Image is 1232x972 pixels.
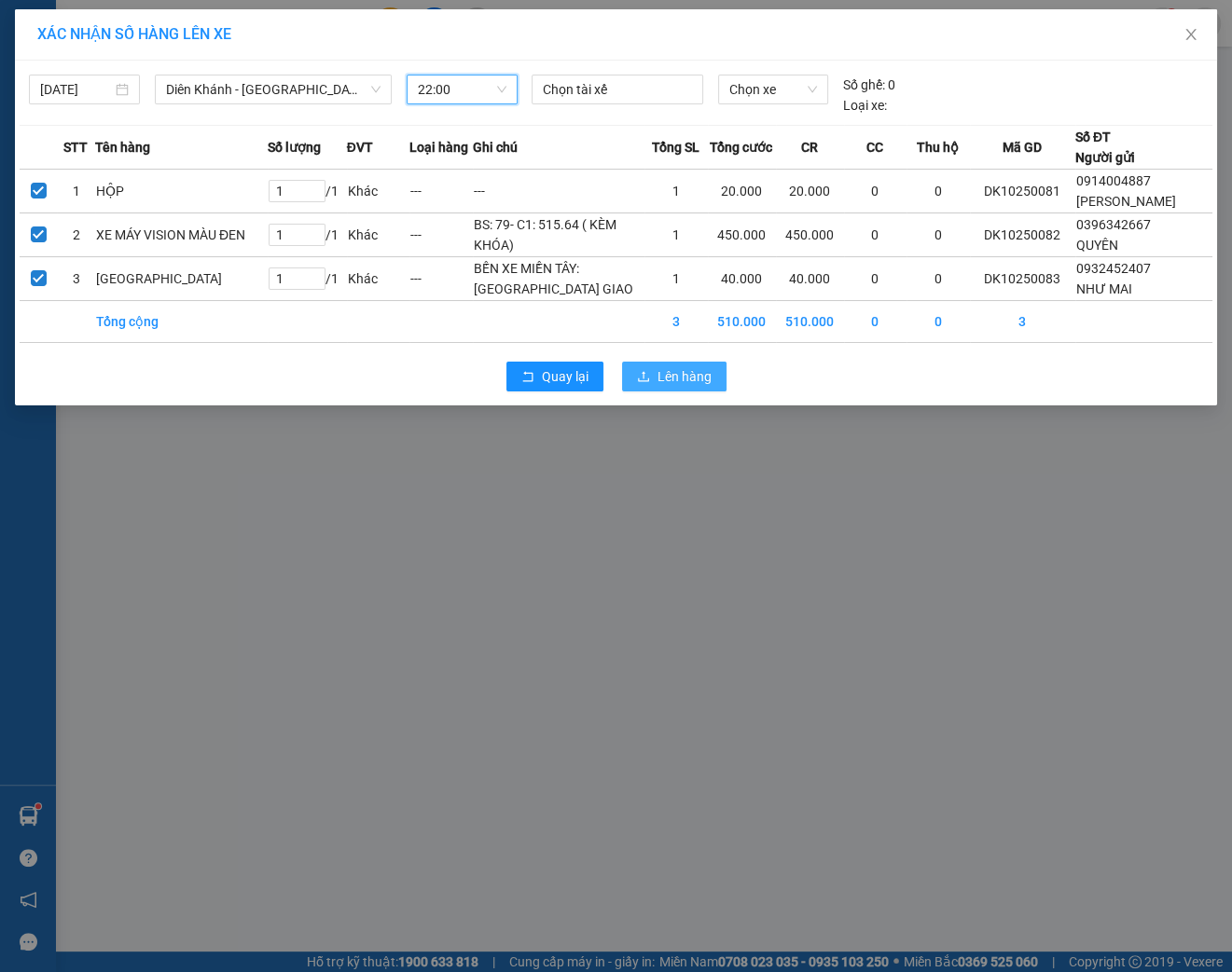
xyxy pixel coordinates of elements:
[347,170,409,213] td: Khác
[644,257,707,301] td: 1
[776,213,844,257] td: 450.000
[409,137,468,157] span: Loại hàng
[1076,173,1151,188] span: 0914004887
[637,370,650,385] span: upload
[708,301,776,343] td: 510.000
[95,137,150,157] span: Tên hàng
[37,25,231,43] span: XÁC NHẬN SỐ HÀNG LÊN XE
[1076,217,1151,232] span: 0396342667
[844,257,907,301] td: 0
[1075,127,1135,168] div: Số ĐT Người gửi
[14,119,71,139] span: Đã thu :
[970,170,1075,213] td: DK10250081
[866,137,883,157] span: CC
[178,38,309,61] div: QUẾ ANH
[473,170,645,213] td: ---
[1165,9,1217,62] button: Close
[1003,137,1042,157] span: Mã GD
[708,257,776,301] td: 40.000
[917,137,959,157] span: Thu hộ
[268,170,347,213] td: / 1
[370,84,381,95] span: down
[843,75,885,95] span: Số ghế:
[166,75,381,103] span: Diên Khánh - Sài Gòn (Hàng hóa)
[729,75,817,103] span: Chọn xe
[801,137,818,157] span: CR
[57,213,94,257] td: 2
[658,366,712,387] span: Lên hàng
[347,257,409,301] td: Khác
[844,170,907,213] td: 0
[1076,194,1176,209] span: [PERSON_NAME]
[1076,261,1151,276] span: 0932452407
[776,301,844,343] td: 510.000
[843,75,895,95] div: 0
[521,370,534,385] span: rollback
[473,137,518,157] span: Ghi chú
[644,301,707,343] td: 3
[95,170,268,213] td: HỘP
[16,16,45,35] span: Gửi:
[1076,238,1118,253] span: QUYÊN
[644,170,707,213] td: 1
[347,213,409,257] td: Khác
[178,18,223,37] span: Nhận:
[622,362,727,391] button: uploadLên hàng
[268,213,347,257] td: / 1
[95,257,268,301] td: [GEOGRAPHIC_DATA]
[652,137,699,157] span: Tổng SL
[16,58,165,80] div: NHƯ MAI
[63,137,88,157] span: STT
[970,257,1075,301] td: DK10250083
[178,61,309,87] div: 0974302429
[776,170,844,213] td: 20.000
[844,213,907,257] td: 0
[907,257,969,301] td: 0
[708,213,776,257] td: 450.000
[473,257,645,301] td: BẾN XE MIỀN TÂY: [GEOGRAPHIC_DATA] GIAO
[268,257,347,301] td: / 1
[95,213,268,257] td: XE MÁY VISION MÀU ĐEN
[57,170,94,213] td: 1
[1184,27,1198,42] span: close
[409,213,472,257] td: ---
[907,170,969,213] td: 0
[644,213,707,257] td: 1
[776,257,844,301] td: 40.000
[710,137,772,157] span: Tổng cước
[57,257,94,301] td: 3
[907,301,969,343] td: 0
[409,170,472,213] td: ---
[40,79,112,100] input: 12/10/2025
[970,301,1075,343] td: 3
[14,117,168,140] div: 40.000
[844,301,907,343] td: 0
[95,301,268,343] td: Tổng cộng
[16,80,165,106] div: 0932452407
[347,137,373,157] span: ĐVT
[16,16,165,58] div: [PERSON_NAME]
[1076,281,1132,296] span: NHƯ MAI
[418,75,506,103] span: 22:00
[907,213,969,257] td: 0
[178,16,309,38] div: Quận 5
[970,213,1075,257] td: DK10250082
[843,95,887,116] span: Loại xe:
[409,257,472,301] td: ---
[708,170,776,213] td: 20.000
[506,362,603,391] button: rollbackQuay lại
[268,137,321,157] span: Số lượng
[542,366,588,387] span: Quay lại
[473,213,645,257] td: BS: 79- C1: 515.64 ( KÈM KHÓA)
